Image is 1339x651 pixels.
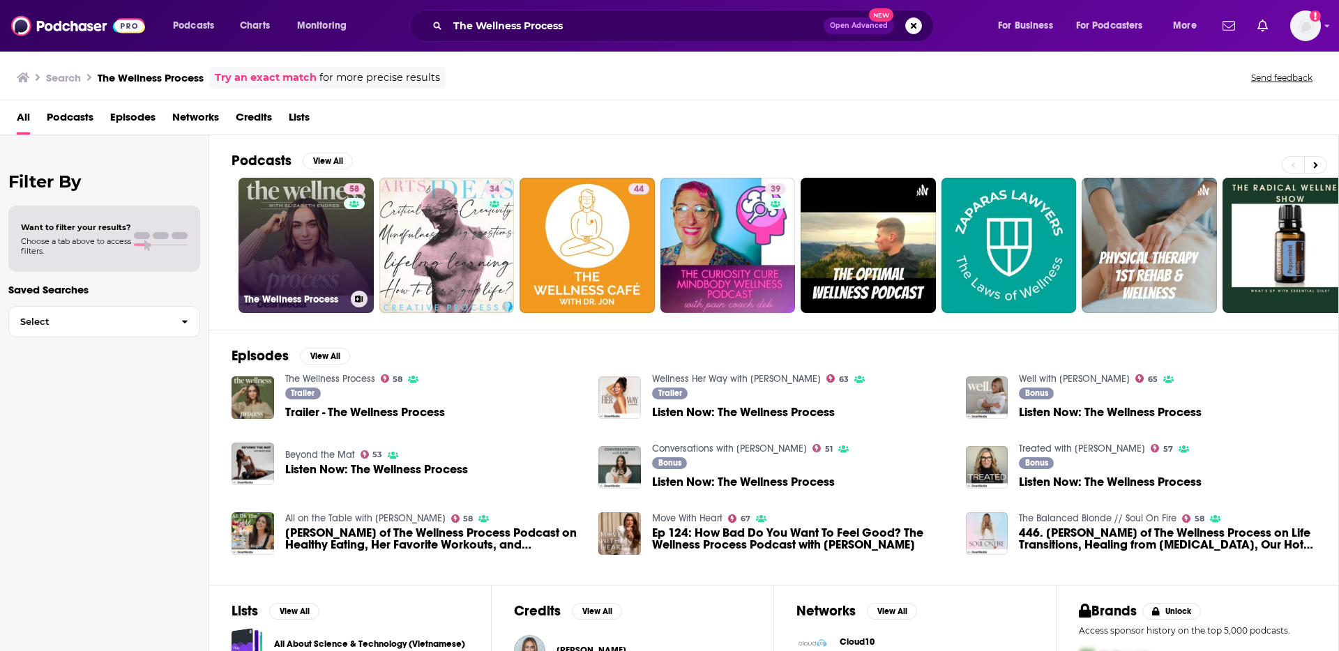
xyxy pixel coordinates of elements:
[1019,373,1130,385] a: Well with Arielle Lorre
[1067,15,1163,37] button: open menu
[289,106,310,135] span: Lists
[448,15,824,37] input: Search podcasts, credits, & more...
[21,222,131,232] span: Want to filter your results?
[771,183,780,197] span: 39
[1079,602,1137,620] h2: Brands
[46,71,81,84] h3: Search
[240,16,270,36] span: Charts
[1252,14,1273,38] a: Show notifications dropdown
[1148,376,1158,383] span: 65
[796,602,917,620] a: NetworksView All
[231,15,278,37] a: Charts
[1019,406,1202,418] a: Listen Now: The Wellness Process
[1019,476,1202,488] a: Listen Now: The Wellness Process
[998,16,1053,36] span: For Business
[824,17,894,34] button: Open AdvancedNew
[484,183,505,194] a: 34
[658,459,681,467] span: Bonus
[765,183,786,194] a: 39
[652,476,835,488] span: Listen Now: The Wellness Process
[232,347,289,365] h2: Episodes
[8,283,200,296] p: Saved Searches
[232,443,274,485] a: Listen Now: The Wellness Process
[232,512,274,555] img: Elizabeth Endres of The Wellness Process Podcast on Healthy Eating, Her Favorite Workouts, and Ly...
[1076,16,1143,36] span: For Podcasters
[966,446,1008,489] img: Listen Now: The Wellness Process
[490,183,499,197] span: 34
[463,516,473,522] span: 58
[652,527,949,551] span: Ep 124: How Bad Do You Want To Feel Good? The Wellness Process Podcast with [PERSON_NAME]
[163,15,232,37] button: open menu
[1019,443,1145,454] a: Treated with Dr. Sara Szal
[839,376,849,383] span: 63
[1025,389,1048,397] span: Bonus
[1290,10,1321,41] img: User Profile
[423,10,947,42] div: Search podcasts, credits, & more...
[572,603,622,620] button: View All
[1247,72,1317,84] button: Send feedback
[728,514,750,523] a: 67
[344,183,365,194] a: 58
[1173,16,1197,36] span: More
[652,443,807,454] a: Conversations with Cam
[514,602,622,620] a: CreditsView All
[47,106,93,135] a: Podcasts
[232,152,353,169] a: PodcastsView All
[98,71,204,84] h3: The Wellness Process
[966,376,1008,419] a: Listen Now: The Wellness Process
[172,106,219,135] span: Networks
[1019,512,1177,524] a: The Balanced Blonde // Soul On Fire
[796,602,856,620] h2: Networks
[1019,527,1316,551] span: 446. [PERSON_NAME] of The Wellness Process on Life Transitions, Healing from [MEDICAL_DATA], Our ...
[303,153,353,169] button: View All
[244,293,345,305] h3: The Wellness Process
[285,464,468,475] a: Listen Now: The Wellness Process
[1182,514,1204,523] a: 58
[11,13,145,39] img: Podchaser - Follow, Share and Rate Podcasts
[840,636,875,648] span: Cloud10
[300,348,350,365] button: View All
[8,171,200,192] h2: Filter By
[634,183,644,197] span: 44
[826,374,849,383] a: 63
[319,70,440,86] span: for more precise results
[297,16,347,36] span: Monitoring
[1135,374,1158,383] a: 65
[598,376,641,419] img: Listen Now: The Wellness Process
[867,603,917,620] button: View All
[825,446,833,452] span: 51
[988,15,1071,37] button: open menu
[652,406,835,418] span: Listen Now: The Wellness Process
[1310,10,1321,22] svg: Add a profile image
[1163,446,1173,452] span: 57
[652,512,723,524] a: Move With Heart
[232,152,292,169] h2: Podcasts
[232,347,350,365] a: EpisodesView All
[598,512,641,555] img: Ep 124: How Bad Do You Want To Feel Good? The Wellness Process Podcast with Elizabeth Endres
[514,602,561,620] h2: Credits
[658,389,682,397] span: Trailer
[1019,527,1316,551] a: 446. Elizabeth Endres of The Wellness Process on Life Transitions, Healing from Chronic Pain, Our...
[239,178,374,313] a: 58The Wellness Process
[393,376,402,383] span: 58
[285,406,445,418] a: Trailer - The Wellness Process
[660,178,796,313] a: 39
[381,374,403,383] a: 58
[966,512,1008,555] img: 446. Elizabeth Endres of The Wellness Process on Life Transitions, Healing from Chronic Pain, Our...
[21,236,131,256] span: Choose a tab above to access filters.
[236,106,272,135] a: Credits
[17,106,30,135] span: All
[285,449,355,461] a: Beyond the Mat
[285,373,375,385] a: The Wellness Process
[628,183,649,194] a: 44
[9,317,170,326] span: Select
[1163,15,1214,37] button: open menu
[285,527,582,551] span: [PERSON_NAME] of The Wellness Process Podcast on Healthy Eating, Her Favorite Workouts, and [MEDI...
[232,602,319,620] a: ListsView All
